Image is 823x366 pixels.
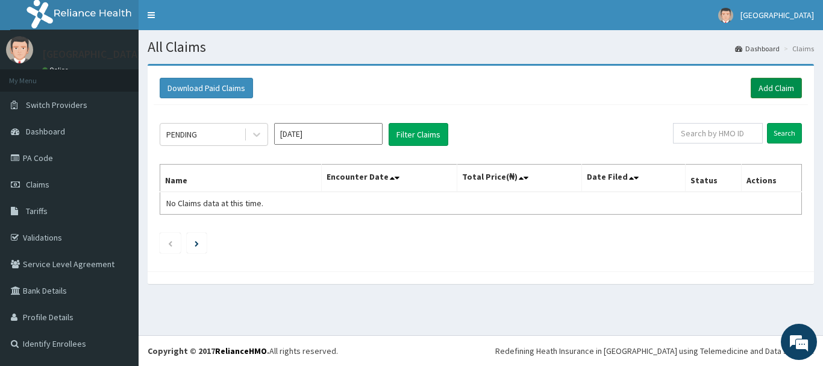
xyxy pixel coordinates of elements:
[42,66,71,74] a: Online
[26,126,65,137] span: Dashboard
[673,123,763,144] input: Search by HMO ID
[767,123,802,144] input: Search
[740,10,814,21] span: [GEOGRAPHIC_DATA]
[389,123,448,146] button: Filter Claims
[495,345,814,357] div: Redefining Heath Insurance in [GEOGRAPHIC_DATA] using Telemedicine and Data Science!
[26,99,87,110] span: Switch Providers
[139,335,823,366] footer: All rights reserved.
[751,78,802,98] a: Add Claim
[160,78,253,98] button: Download Paid Claims
[735,43,780,54] a: Dashboard
[26,179,49,190] span: Claims
[148,39,814,55] h1: All Claims
[582,165,686,192] th: Date Filed
[42,49,142,60] p: [GEOGRAPHIC_DATA]
[166,128,197,140] div: PENDING
[741,165,801,192] th: Actions
[160,165,322,192] th: Name
[215,345,267,356] a: RelianceHMO
[718,8,733,23] img: User Image
[167,238,173,248] a: Previous page
[457,165,582,192] th: Total Price(₦)
[322,165,457,192] th: Encounter Date
[686,165,742,192] th: Status
[195,238,199,248] a: Next page
[781,43,814,54] li: Claims
[26,206,48,216] span: Tariffs
[148,345,269,356] strong: Copyright © 2017 .
[6,36,33,63] img: User Image
[166,198,263,209] span: No Claims data at this time.
[274,123,383,145] input: Select Month and Year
